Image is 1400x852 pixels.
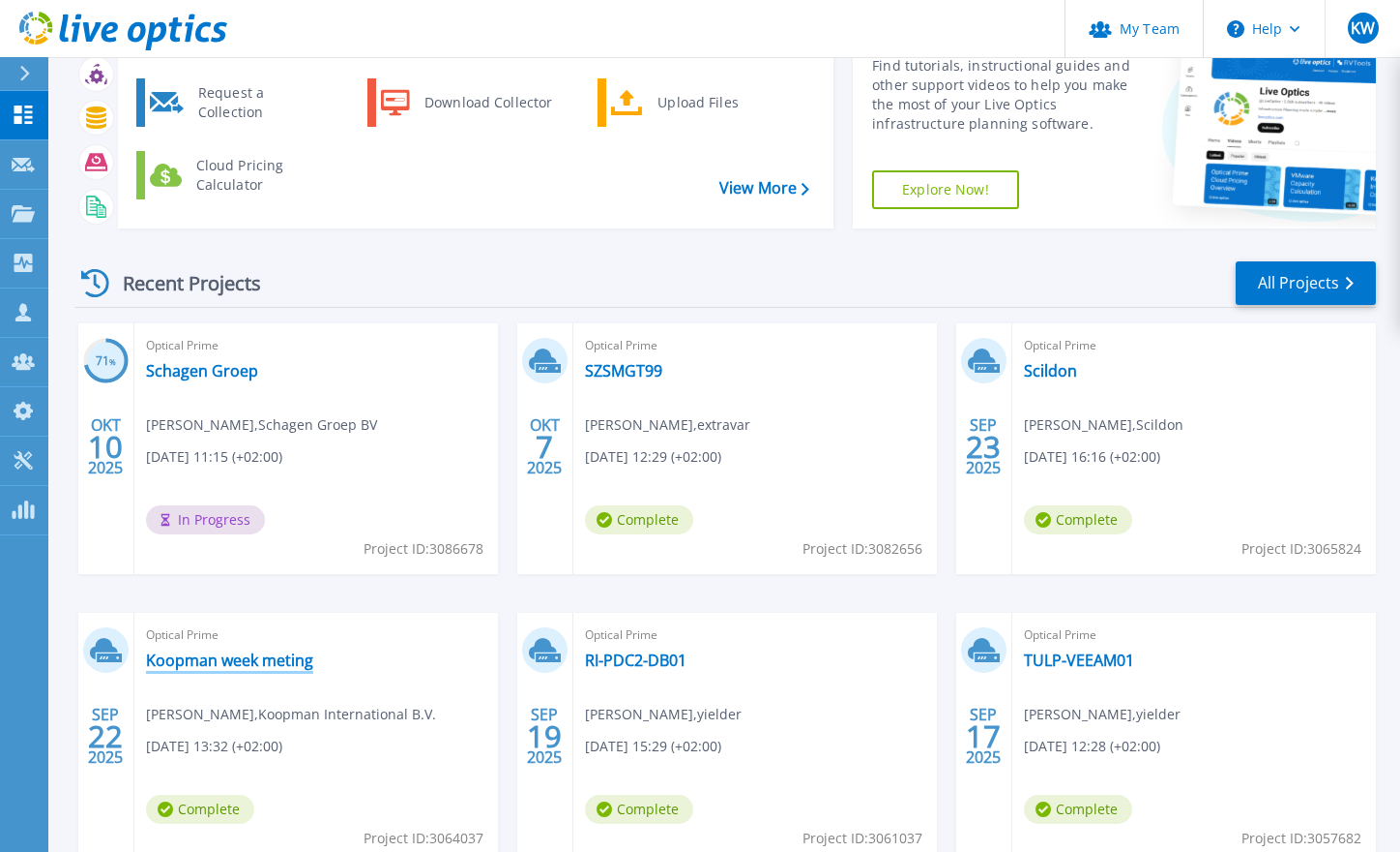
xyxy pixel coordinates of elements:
span: Optical Prime [585,624,925,646]
div: Request a Collection [189,83,330,122]
span: 23 [966,439,1001,455]
span: Optical Prime [1024,335,1364,356]
span: [PERSON_NAME] , Schagen Groep BV [146,414,377,436]
span: [DATE] 12:29 (+02:00) [585,446,721,468]
a: Koopman week meting [146,651,313,670]
div: OKT 2025 [87,411,124,482]
span: Optical Prime [1024,624,1364,646]
span: Project ID: 3061037 [802,828,922,849]
span: [PERSON_NAME] , Koopman International B.V. [146,704,436,725]
a: Cloud Pricing Calculator [136,151,335,199]
span: 10 [88,439,123,455]
span: Optical Prime [146,335,486,356]
span: Complete [1024,505,1132,534]
span: Complete [146,795,254,824]
span: 22 [88,728,123,745]
div: Cloud Pricing Calculator [187,156,330,195]
div: Upload Files [648,83,791,122]
span: [DATE] 13:32 (+02:00) [146,736,282,757]
a: Download Collector [367,78,566,127]
span: Project ID: 3086678 [364,538,483,560]
span: [PERSON_NAME] , Scildon [1024,414,1183,436]
a: Scildon [1024,361,1077,380]
span: [DATE] 16:16 (+02:00) [1024,446,1160,468]
span: Optical Prime [585,335,925,356]
span: % [109,356,116,367]
div: Recent Projects [74,259,287,307]
span: 7 [536,439,553,455]
a: All Projects [1236,261,1376,305]
span: Project ID: 3065824 [1241,538,1361,560]
a: Explore Now! [872,170,1019,209]
span: Optical Prime [146,624,486,646]
span: [PERSON_NAME] , extravar [585,414,750,436]
span: [PERSON_NAME] , yielder [585,704,742,725]
span: KW [1351,20,1375,36]
a: TULP-VEEAM01 [1024,651,1134,670]
span: 19 [527,728,562,745]
div: SEP 2025 [965,701,1002,772]
div: SEP 2025 [965,411,1002,482]
a: Request a Collection [136,78,335,127]
a: Upload Files [598,78,796,127]
div: OKT 2025 [526,411,563,482]
span: Complete [585,505,693,534]
span: [DATE] 12:28 (+02:00) [1024,736,1160,757]
a: View More [719,179,809,198]
a: RI-PDC2-DB01 [585,651,686,670]
div: SEP 2025 [87,701,124,772]
span: Complete [585,795,693,824]
a: SZSMGT99 [585,361,662,380]
span: In Progress [146,505,265,534]
span: Project ID: 3082656 [802,538,922,560]
div: Download Collector [415,83,561,122]
a: Schagen Groep [146,361,258,380]
span: [DATE] 11:15 (+02:00) [146,446,282,468]
div: Find tutorials, instructional guides and other support videos to help you make the most of your L... [872,56,1133,134]
h3: 71 [83,350,129,373]
span: [PERSON_NAME] , yielder [1024,704,1181,725]
span: Project ID: 3064037 [364,828,483,849]
span: Project ID: 3057682 [1241,828,1361,849]
span: 17 [966,728,1001,745]
div: SEP 2025 [526,701,563,772]
span: Complete [1024,795,1132,824]
span: [DATE] 15:29 (+02:00) [585,736,721,757]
